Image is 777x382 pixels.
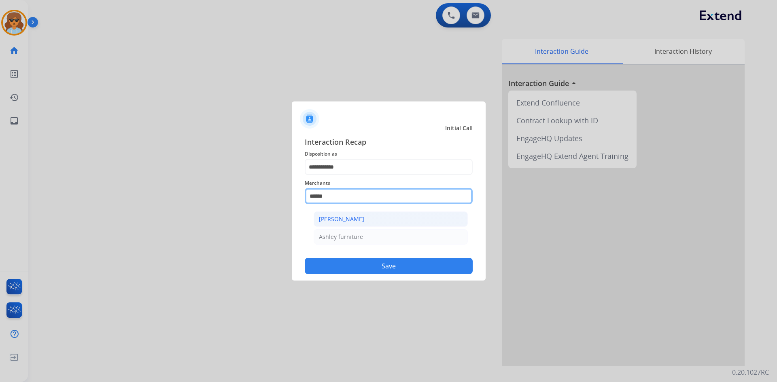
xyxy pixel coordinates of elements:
[732,367,769,377] p: 0.20.1027RC
[305,149,473,159] span: Disposition as
[300,109,319,129] img: contactIcon
[305,178,473,188] span: Merchants
[445,124,473,132] span: Initial Call
[305,136,473,149] span: Interaction Recap
[319,215,364,223] div: [PERSON_NAME]
[305,258,473,274] button: Save
[319,233,363,241] div: Ashley furniture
